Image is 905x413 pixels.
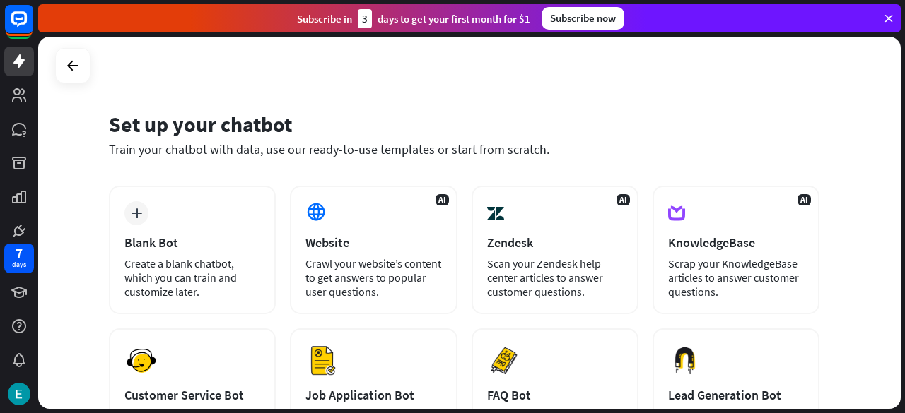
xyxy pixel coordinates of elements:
a: 7 days [4,244,34,273]
div: Scrap your KnowledgeBase articles to answer customer questions. [668,256,804,299]
div: days [12,260,26,270]
span: AI [436,194,449,205]
div: 3 [358,9,372,28]
span: AI [617,194,630,205]
div: Create a blank chatbot, which you can train and customize later. [124,256,260,299]
i: plus [132,208,142,218]
div: Train your chatbot with data, use our ready-to-use templates or start from scratch. [109,141,819,157]
div: Set up your chatbot [109,111,819,138]
div: Crawl your website’s content to get answers to popular user questions. [305,256,441,299]
div: Zendesk [487,234,623,251]
div: 7 [16,247,23,260]
div: Customer Service Bot [124,387,260,403]
div: Subscribe now [542,7,624,30]
div: Subscribe in days to get your first month for $1 [297,9,530,28]
div: Lead Generation Bot [668,387,804,403]
div: Job Application Bot [305,387,441,403]
div: Blank Bot [124,234,260,251]
div: Scan your Zendesk help center articles to answer customer questions. [487,256,623,299]
span: AI [798,194,811,205]
div: Website [305,234,441,251]
div: FAQ Bot [487,387,623,403]
div: KnowledgeBase [668,234,804,251]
